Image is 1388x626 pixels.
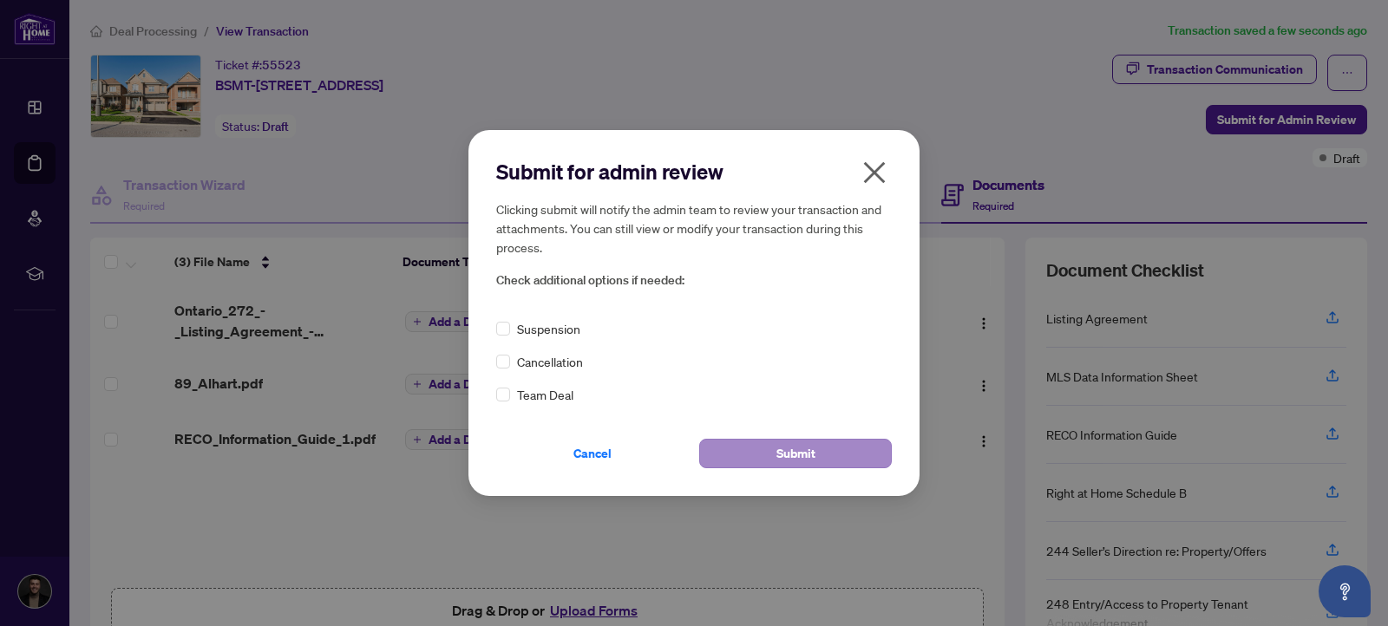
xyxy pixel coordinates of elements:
span: Suspension [517,319,580,338]
span: close [861,159,888,186]
h5: Clicking submit will notify the admin team to review your transaction and attachments. You can st... [496,199,892,257]
h2: Submit for admin review [496,158,892,186]
span: Submit [776,440,815,467]
button: Open asap [1319,565,1371,617]
span: Cancel [573,440,612,467]
span: Team Deal [517,385,573,404]
span: Check additional options if needed: [496,271,892,290]
button: Submit [699,439,892,468]
button: Cancel [496,439,689,468]
span: Cancellation [517,352,583,371]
